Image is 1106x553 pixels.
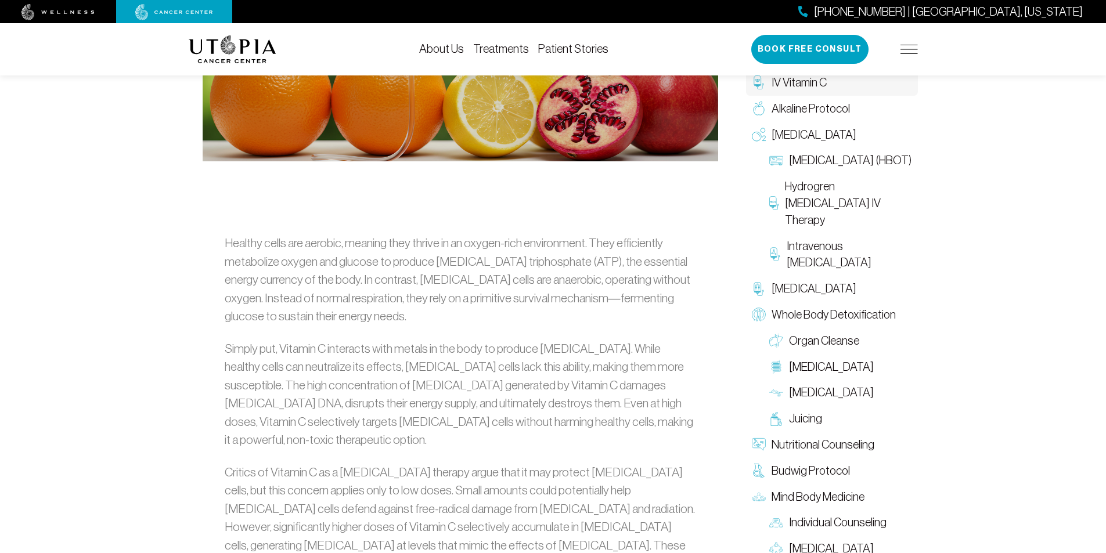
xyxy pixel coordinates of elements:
img: Whole Body Detoxification [752,308,766,321]
img: Chelation Therapy [752,282,766,296]
img: Individual Counseling [769,516,783,530]
img: Hydrogren Peroxide IV Therapy [769,196,779,210]
span: Alkaline Protocol [772,100,850,117]
a: [MEDICAL_DATA] (HBOT) [763,147,918,174]
p: Simply put, Vitamin C interacts with metals in the body to produce [MEDICAL_DATA]. While healthy ... [225,339,696,449]
a: Whole Body Detoxification [746,302,918,328]
img: Oxygen Therapy [752,128,766,142]
a: About Us [419,42,464,55]
a: [MEDICAL_DATA] [746,276,918,302]
span: [MEDICAL_DATA] (HBOT) [789,152,912,169]
img: cancer center [135,4,213,20]
img: Mind Body Medicine [752,490,766,504]
img: Lymphatic Massage [769,386,783,400]
a: Individual Counseling [763,509,918,536]
span: Organ Cleanse [789,332,859,349]
a: Budwig Protocol [746,458,918,484]
a: [MEDICAL_DATA] [763,354,918,380]
span: [MEDICAL_DATA] [789,384,874,401]
span: IV Vitamin C [772,74,827,91]
a: Nutritional Counseling [746,432,918,458]
a: Mind Body Medicine [746,484,918,510]
span: Individual Counseling [789,514,887,531]
a: Patient Stories [538,42,608,55]
img: Colon Therapy [769,360,783,374]
img: wellness [21,4,95,20]
img: icon-hamburger [900,45,918,54]
a: Juicing [763,406,918,432]
a: Intravenous [MEDICAL_DATA] [763,233,918,276]
span: Nutritional Counseling [772,436,874,453]
a: Organ Cleanse [763,328,918,354]
span: [MEDICAL_DATA] [789,359,874,375]
a: Alkaline Protocol [746,96,918,122]
img: logo [189,35,276,63]
img: Intravenous Ozone Therapy [769,247,781,261]
img: IV Vitamin C [752,75,766,89]
button: Book Free Consult [751,35,869,64]
img: Nutritional Counseling [752,438,766,451]
a: IV Vitamin C [746,70,918,96]
a: [MEDICAL_DATA] [746,122,918,148]
a: [MEDICAL_DATA] [763,379,918,406]
img: Budwig Protocol [752,464,766,478]
span: [MEDICAL_DATA] [772,126,856,143]
p: Healthy cells are aerobic, meaning they thrive in an oxygen-rich environment. They efficiently me... [225,234,696,326]
img: Organ Cleanse [769,334,783,348]
span: Intravenous [MEDICAL_DATA] [787,238,912,272]
img: Alkaline Protocol [752,102,766,115]
span: [PHONE_NUMBER] | [GEOGRAPHIC_DATA], [US_STATE] [814,3,1083,20]
a: Hydrogren [MEDICAL_DATA] IV Therapy [763,174,918,233]
img: Juicing [769,412,783,426]
span: Budwig Protocol [772,462,850,479]
span: Whole Body Detoxification [772,306,896,323]
a: [PHONE_NUMBER] | [GEOGRAPHIC_DATA], [US_STATE] [798,3,1083,20]
a: Treatments [473,42,529,55]
span: [MEDICAL_DATA] [772,280,856,297]
span: Juicing [789,410,822,427]
span: Hydrogren [MEDICAL_DATA] IV Therapy [785,178,912,228]
img: Hyperbaric Oxygen Therapy (HBOT) [769,154,783,168]
span: Mind Body Medicine [772,489,864,505]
